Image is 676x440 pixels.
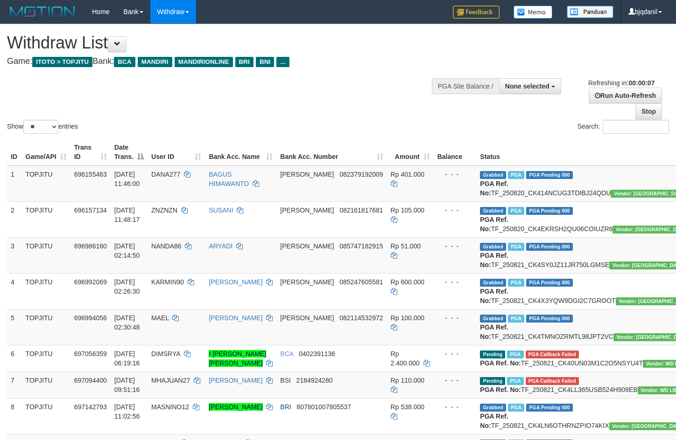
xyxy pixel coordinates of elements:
b: PGA Ref. No: [480,386,521,393]
span: PGA Pending [526,171,573,179]
td: 7 [7,371,22,398]
span: ZNZNZN [151,206,177,214]
b: PGA Ref. No: [480,412,508,429]
td: 5 [7,309,22,345]
th: Bank Acc. Number: activate to sort column ascending [276,139,387,165]
span: ... [276,57,289,67]
td: TOPJITU [22,201,70,237]
span: DANA277 [151,171,180,178]
span: Rp 105.000 [391,206,424,214]
div: - - - [437,313,473,323]
span: 696155463 [74,171,107,178]
span: Copy 085247605581 to clipboard [339,278,383,286]
td: TOPJITU [22,309,70,345]
span: [PERSON_NAME] [280,278,334,286]
div: - - - [437,241,473,251]
span: Marked by bjqwili [507,351,523,358]
a: [PERSON_NAME] [209,314,262,322]
span: [DATE] 02:30:48 [114,314,140,331]
span: KARMIN90 [151,278,184,286]
span: NANDA86 [151,242,182,250]
a: ARYADI [209,242,232,250]
img: MOTION_logo.png [7,5,78,19]
td: 4 [7,273,22,309]
span: BSI [280,377,291,384]
span: 696994056 [74,314,107,322]
a: Run Auto-Refresh [589,88,662,103]
img: Feedback.jpg [453,6,500,19]
span: Copy 085747182915 to clipboard [339,242,383,250]
span: PGA Error [526,377,579,385]
td: TOPJITU [22,237,70,273]
b: PGA Ref. No: [480,323,508,340]
span: PGA Pending [526,404,573,412]
a: Stop [635,103,662,119]
div: - - - [437,277,473,287]
a: [PERSON_NAME] [209,278,262,286]
span: Grabbed [480,279,506,287]
div: - - - [437,376,473,385]
h1: Withdraw List [7,34,441,52]
td: TOPJITU [22,165,70,202]
span: Marked by bjqwili [508,243,524,251]
span: Grabbed [480,404,506,412]
span: 697094400 [74,377,107,384]
span: Grabbed [480,171,506,179]
span: Grabbed [480,207,506,215]
span: BNI [256,57,274,67]
h4: Game: Bank: [7,57,441,66]
span: 697056359 [74,350,107,357]
span: BRI [280,403,291,411]
span: Marked by bjqdanil [508,207,524,215]
strong: 00:00:07 [628,79,655,87]
span: MAEL [151,314,169,322]
span: MANDIRI [138,57,172,67]
span: 696157134 [74,206,107,214]
span: Marked by bjqwili [508,279,524,287]
span: Pending [480,351,505,358]
span: MASNINO12 [151,403,189,411]
input: Search: [603,120,669,134]
span: Refreshing in: [588,79,655,87]
span: [DATE] 02:14:50 [114,242,140,259]
span: PGA Pending [526,243,573,251]
div: - - - [437,206,473,215]
span: Copy 807801007805537 to clipboard [296,403,351,411]
a: SUSANI [209,206,233,214]
span: PGA Pending [526,279,573,287]
div: PGA Site Balance / [432,78,499,94]
span: None selected [505,82,549,90]
span: PGA Pending [526,315,573,323]
b: PGA Ref. No: [480,216,508,233]
span: MHAJUAN27 [151,377,190,384]
span: Rp 600.000 [391,278,424,286]
span: DIMSRYA [151,350,180,357]
span: MANDIRIONLINE [175,57,233,67]
span: [DATE] 09:51:16 [114,377,140,393]
span: [DATE] 02:26:30 [114,278,140,295]
span: Rp 110.000 [391,377,424,384]
span: 696992069 [74,278,107,286]
span: BCA [114,57,135,67]
b: PGA Ref. No: [480,252,508,268]
th: Balance [434,139,477,165]
img: Button%20Memo.svg [514,6,553,19]
span: Rp 538.000 [391,403,424,411]
span: Marked by bjqwili [508,315,524,323]
span: [DATE] 11:48:17 [114,206,140,223]
th: Date Trans.: activate to sort column descending [111,139,148,165]
span: Grabbed [480,243,506,251]
span: Pending [480,377,505,385]
select: Showentries [23,120,58,134]
span: BCA [280,350,293,357]
div: - - - [437,170,473,179]
th: User ID: activate to sort column ascending [148,139,205,165]
b: PGA Ref. No: [480,288,508,304]
span: Copy 2184924280 to clipboard [296,377,333,384]
th: ID [7,139,22,165]
span: [DATE] 06:19:16 [114,350,140,367]
a: BAGUS HIMAWANTO [209,171,249,187]
span: [PERSON_NAME] [280,242,334,250]
td: TOPJITU [22,398,70,434]
td: TOPJITU [22,371,70,398]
